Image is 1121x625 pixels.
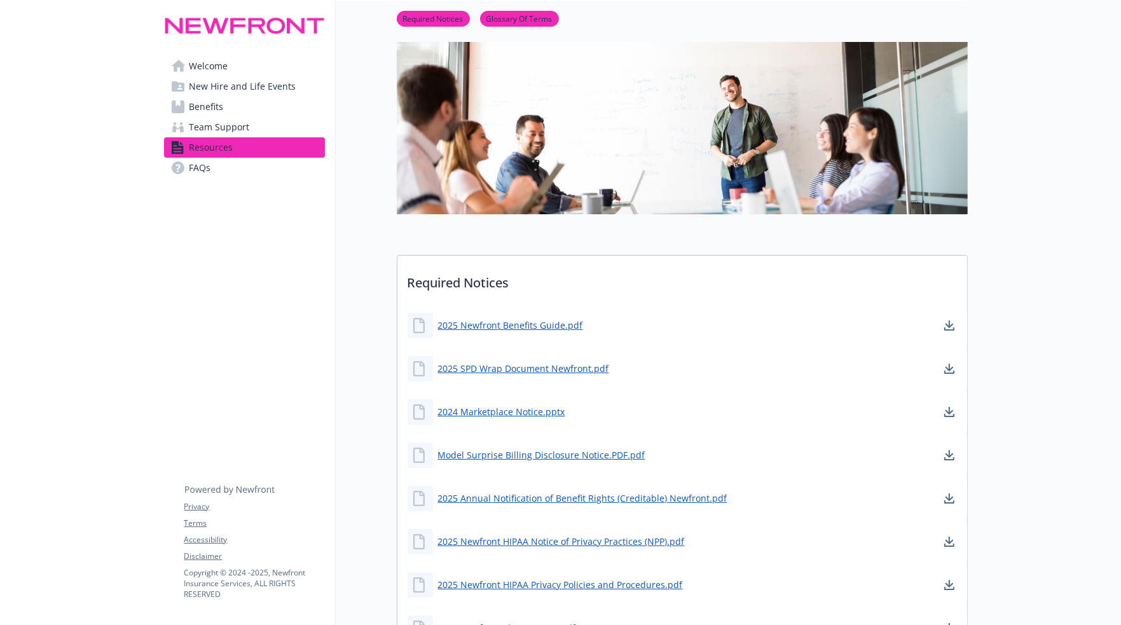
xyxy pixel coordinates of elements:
a: Resources [164,137,325,158]
a: 2025 Annual Notification of Benefit Rights (Creditable) Newfront.pdf [438,491,727,505]
a: FAQs [164,158,325,178]
img: resources page banner [397,42,968,214]
span: Welcome [189,56,228,76]
a: 2024 Marketplace Notice.pptx [438,405,565,418]
span: Resources [189,137,233,158]
a: Terms [184,518,324,529]
span: New Hire and Life Events [189,76,296,97]
p: Required Notices [397,256,967,303]
a: Accessibility [184,534,324,546]
a: 2025 Newfront HIPAA Privacy Policies and Procedures.pdf [438,578,683,591]
a: Benefits [164,97,325,117]
a: 2025 Newfront Benefits Guide.pdf [438,319,583,332]
a: New Hire and Life Events [164,76,325,97]
a: Team Support [164,117,325,137]
a: 2025 SPD Wrap Document Newfront.pdf [438,362,609,375]
a: Disclaimer [184,551,324,562]
a: download document [942,404,957,420]
span: FAQs [189,158,211,178]
a: download document [942,534,957,549]
a: download document [942,448,957,463]
a: Model Surprise Billing Disclosure Notice.PDF.pdf [438,448,645,462]
a: download document [942,318,957,333]
a: Welcome [164,56,325,76]
span: Benefits [189,97,224,117]
a: download document [942,361,957,376]
p: Copyright © 2024 - 2025 , Newfront Insurance Services, ALL RIGHTS RESERVED [184,567,324,600]
span: Team Support [189,117,250,137]
a: Glossary Of Terms [480,12,559,24]
a: download document [942,577,957,593]
a: Privacy [184,501,324,512]
a: Required Notices [397,12,470,24]
a: 2025 Newfront HIPAA Notice of Privacy Practices (NPP).pdf [438,535,685,548]
a: download document [942,491,957,506]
